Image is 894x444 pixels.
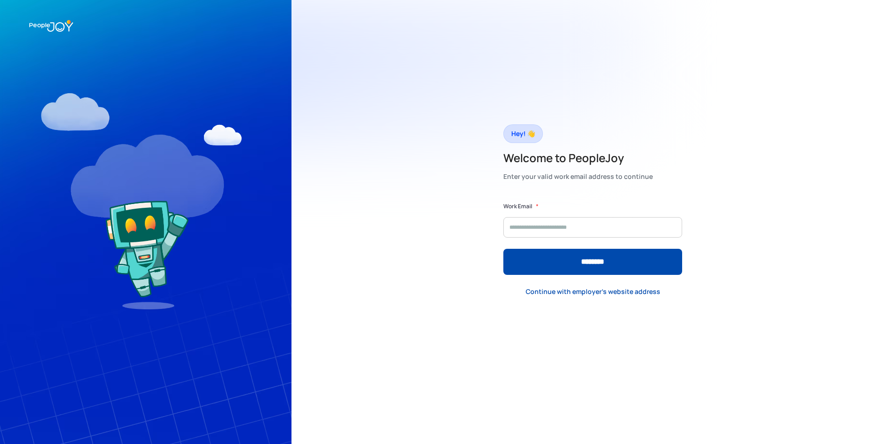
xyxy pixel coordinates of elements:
[503,170,653,183] div: Enter your valid work email address to continue
[503,202,532,211] label: Work Email
[526,287,660,296] div: Continue with employer's website address
[518,282,668,301] a: Continue with employer's website address
[511,127,535,140] div: Hey! 👋
[503,202,682,275] form: Form
[503,150,653,165] h2: Welcome to PeopleJoy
